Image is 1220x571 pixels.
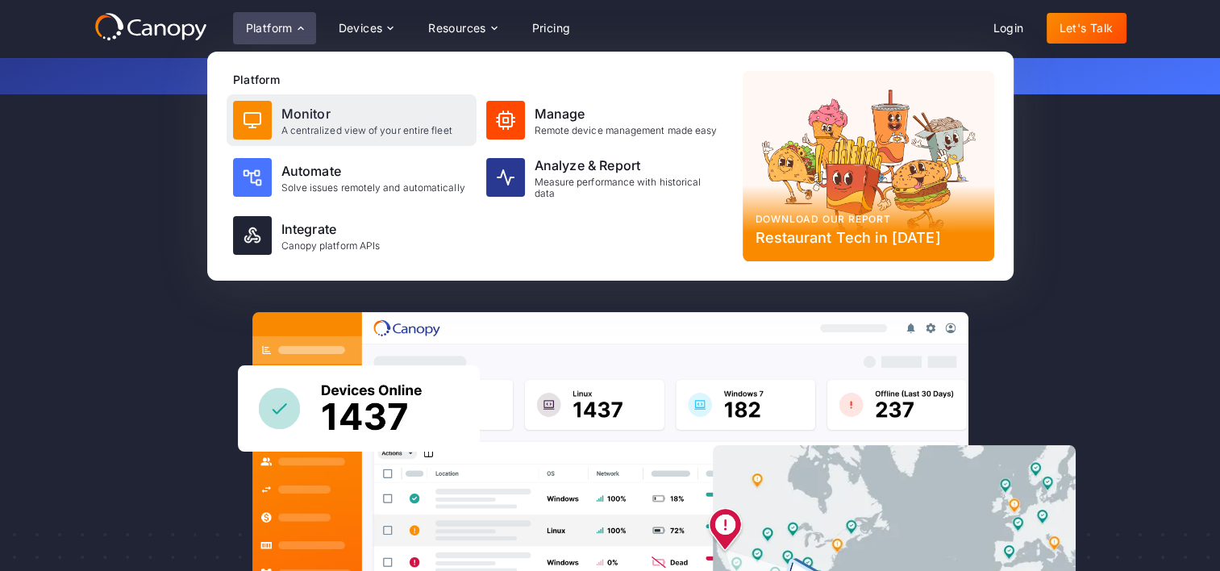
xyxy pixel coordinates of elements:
div: Platform [233,12,316,44]
a: IntegrateCanopy platform APIs [227,210,477,261]
div: Monitor [281,104,452,123]
a: MonitorA centralized view of your entire fleet [227,94,477,146]
a: Analyze & ReportMeasure performance with historical data [480,149,730,206]
div: Canopy platform APIs [281,240,381,252]
div: Remote device management made easy [535,125,718,136]
div: Platform [246,23,293,34]
a: Login [981,13,1037,44]
div: Resources [428,23,486,34]
div: Analyze & Report [535,156,723,175]
div: Manage [535,104,718,123]
div: Automate [281,161,465,181]
div: Platform [233,71,730,88]
a: AutomateSolve issues remotely and automatically [227,149,477,206]
div: Devices [339,23,383,34]
div: Solve issues remotely and automatically [281,182,465,194]
a: Pricing [519,13,584,44]
div: Devices [326,12,406,44]
a: Download our reportRestaurant Tech in [DATE] [743,71,994,261]
img: Canopy sees how many devices are online [238,365,480,452]
div: Measure performance with historical data [535,177,723,200]
a: ManageRemote device management made easy [480,94,730,146]
div: Restaurant Tech in [DATE] [756,227,981,248]
div: A centralized view of your entire fleet [281,125,452,136]
a: Let's Talk [1047,13,1126,44]
nav: Platform [207,52,1014,281]
div: Integrate [281,219,381,239]
div: Download our report [756,212,981,227]
div: Resources [415,12,509,44]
